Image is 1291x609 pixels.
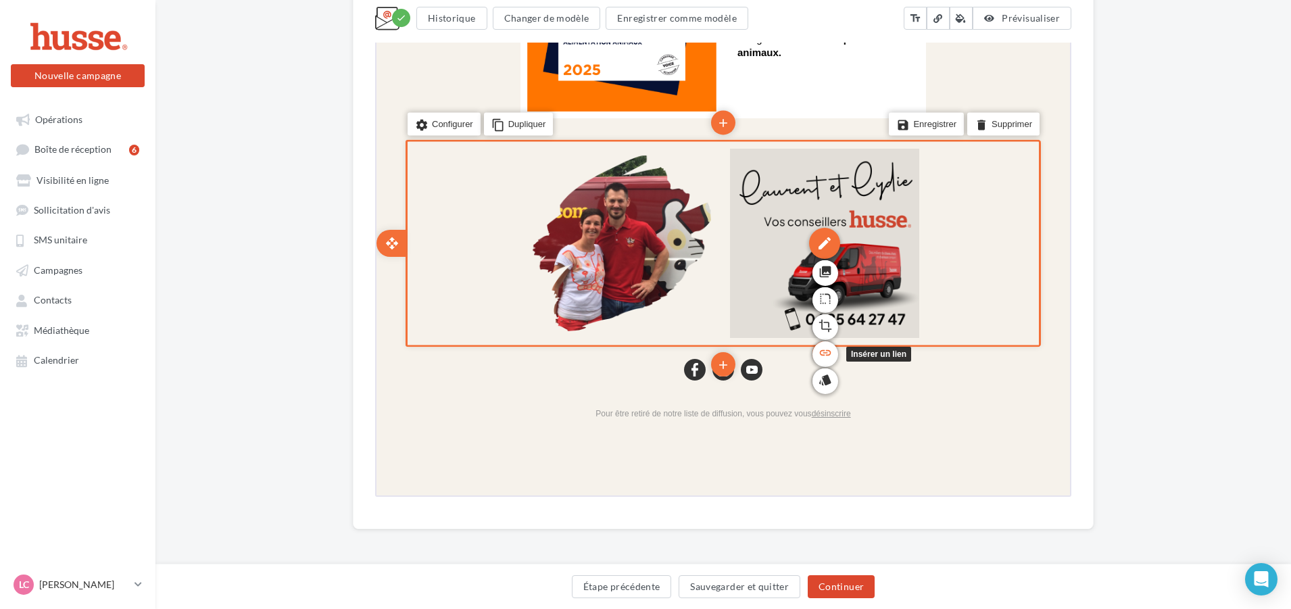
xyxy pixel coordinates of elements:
[679,575,800,598] button: Sauvegarder et quitter
[34,264,82,276] span: Campagnes
[11,572,145,598] a: LC [PERSON_NAME]
[8,107,147,131] a: Opérations
[909,11,921,25] i: text_fields
[8,287,147,312] a: Contacts
[8,197,147,222] a: Sollicitation d'avis
[19,578,29,591] span: LC
[207,430,487,441] span: peuvent générer du stress et de l’anxiété chez votre chien.
[493,7,601,30] button: Changer de modèle
[392,9,410,27] div: Modifications enregistrées
[11,64,145,87] button: Nouvelle campagne
[8,347,147,372] a: Calendrier
[8,258,147,282] a: Campagnes
[34,144,112,155] span: Boîte de réception
[129,145,139,155] div: 6
[242,406,452,417] span: En cette période estivale,
[396,13,406,23] i: check
[151,34,543,132] img: BANNIERE_HUSSE_DIGITALEO.png
[34,355,79,366] span: Calendrier
[34,324,89,336] span: Médiathèque
[973,7,1071,30] button: Prévisualiser
[572,575,672,598] button: Étape précédente
[8,137,147,162] a: Boîte de réception6
[34,204,110,216] span: Sollicitation d'avis
[1245,563,1277,595] div: Open Intercom Messenger
[398,11,435,20] a: Cliquez-ici
[8,168,147,192] a: Visibilité en ligne
[364,406,452,417] strong: les changements
[808,575,875,598] button: Continuer
[144,139,550,385] img: nos_conseils_ordi.png
[258,11,398,20] span: L'email ne s'affiche pas correctement ?
[416,7,487,30] button: Historique
[606,7,748,30] button: Enregistrer comme modèle
[36,174,109,186] span: Visibilité en ligne
[8,318,147,342] a: Médiathèque
[35,114,82,125] span: Opérations
[34,235,87,246] span: SMS unitaire
[904,7,927,30] button: text_fields
[8,227,147,251] a: SMS unitaire
[1002,12,1060,24] span: Prévisualiser
[39,578,129,591] p: [PERSON_NAME]
[34,295,72,306] span: Contacts
[212,418,481,429] strong: d’environnement, les voyages, les bruits inconnus...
